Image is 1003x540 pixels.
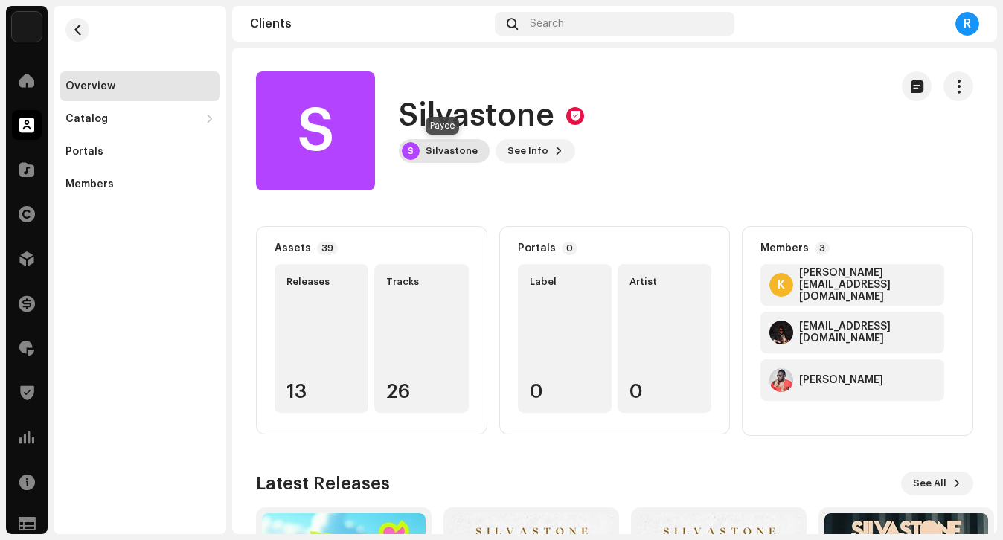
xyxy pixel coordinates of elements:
[955,12,979,36] div: R
[913,469,946,498] span: See All
[12,12,42,42] img: 34f81ff7-2202-4073-8c5d-62963ce809f3
[402,142,420,160] div: S
[815,242,830,255] p-badge: 3
[496,139,575,163] button: See Info
[799,267,935,303] div: Karen@silvastonemusic.com
[386,276,456,288] div: Tracks
[250,18,489,30] div: Clients
[518,242,556,254] div: Portals
[256,472,390,495] h3: Latest Releases
[60,137,220,167] re-m-nav-item: Portals
[65,146,103,158] div: Portals
[769,273,793,297] div: K
[507,136,548,166] span: See Info
[275,242,311,254] div: Assets
[60,170,220,199] re-m-nav-item: Members
[60,71,220,101] re-m-nav-item: Overview
[65,80,115,92] div: Overview
[286,276,356,288] div: Releases
[399,99,554,133] h1: Silvastone
[769,368,793,392] img: bffcf25a-8f6d-4679-b26f-ad9bb7fd2585
[530,276,600,288] div: Label
[562,242,577,255] p-badge: 0
[65,113,108,125] div: Catalog
[760,242,809,254] div: Members
[65,179,114,190] div: Members
[629,276,699,288] div: Artist
[530,18,564,30] span: Search
[799,374,883,386] div: Silva Stone
[799,321,935,344] div: silvastonemusic@gmail.com
[256,71,375,190] div: S
[901,472,973,495] button: See All
[769,321,793,344] img: 16d85e9d-4867-4b03-a091-5fbdd5211615
[60,104,220,134] re-m-nav-dropdown: Catalog
[317,242,338,255] p-badge: 39
[426,145,478,157] div: Silvastone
